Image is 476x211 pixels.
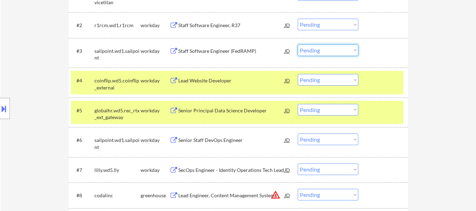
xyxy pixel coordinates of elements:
div: Lead Website Developer [178,77,285,84]
div: Staff Software Engineer (FedRAMP) [178,48,285,55]
div: Lead Engineer, Content Management Systems [178,192,285,199]
div: JD [284,44,291,57]
div: Senior Principal Data Science Developer [178,107,285,114]
div: codalinc [94,192,141,199]
div: JD [284,134,291,146]
div: workday [141,48,169,55]
div: SecOps Engineer - Identity Operations Tech Lead [178,167,285,174]
button: warning_amber [271,190,280,200]
div: Senior Staff DevOps Engineer [178,137,285,144]
div: JD [284,163,291,176]
div: JD [284,104,291,117]
div: workday [141,22,169,29]
div: workday [141,77,169,84]
div: #8 [76,192,89,199]
div: JD [284,189,291,201]
div: JD [284,19,291,31]
div: JD [284,74,291,87]
div: #2 [76,22,89,29]
div: r1rcm.wd1.r1rcm [94,22,141,29]
div: workday [141,107,169,114]
div: Staff Software Engineer, R37 [178,22,285,29]
div: workday [141,167,169,174]
div: workday [141,137,169,144]
div: greenhouse [141,192,169,199]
